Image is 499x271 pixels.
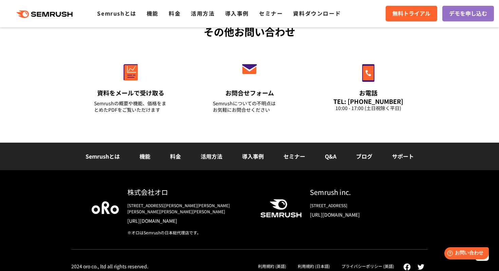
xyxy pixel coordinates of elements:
[332,105,405,111] div: 10:00 - 17:00 (土日祝除く平日)
[283,152,305,160] a: セミナー
[293,9,341,17] a: 資料ダウンロード
[386,6,437,21] a: 無料トライアル
[225,9,249,17] a: 導入事例
[191,9,215,17] a: 活用方法
[199,50,300,122] a: お問合せフォーム Semrushについての不明点はお気軽にお問合せください
[310,187,407,197] div: Semrush inc.
[325,152,336,160] a: Q&A
[94,100,167,113] div: Semrushの概要や機能、価格をまとめたPDFをご覧いただけます
[169,9,181,17] a: 料金
[140,152,150,160] a: 機能
[213,100,286,113] div: Semrushについての不明点は お気軽にお問合せください
[332,89,405,97] div: お電話
[97,9,136,17] a: Semrushとは
[403,263,411,271] img: facebook
[449,9,487,18] span: デモを申し込む
[127,187,249,197] div: 株式会社オロ
[127,202,249,215] div: [STREET_ADDRESS][PERSON_NAME][PERSON_NAME][PERSON_NAME][PERSON_NAME][PERSON_NAME]
[392,9,430,18] span: 無料トライアル
[94,89,167,97] div: 資料をメールで受け取る
[213,89,286,97] div: お問合せフォーム
[170,152,181,160] a: 料金
[310,202,407,209] div: [STREET_ADDRESS]
[201,152,222,160] a: 活用方法
[92,201,119,214] img: oro company
[242,152,264,160] a: 導入事例
[356,152,372,160] a: ブログ
[71,263,148,269] div: 2024 oro co., ltd all rights reserved.
[258,263,286,269] a: 利用規約 (英語)
[442,6,494,21] a: デモを申し込む
[259,9,283,17] a: セミナー
[439,245,492,264] iframe: Help widget launcher
[127,230,249,236] div: ※オロはSemrushの日本総代理店です。
[86,152,120,160] a: Semrushとは
[80,50,182,122] a: 資料をメールで受け取る Semrushの概要や機能、価格をまとめたPDFをご覧いただけます
[127,217,249,224] a: [URL][DOMAIN_NAME]
[332,97,405,105] div: TEL: [PHONE_NUMBER]
[392,152,414,160] a: サポート
[418,264,424,270] img: twitter
[341,263,394,269] a: プライバシーポリシー (英語)
[310,211,407,218] a: [URL][DOMAIN_NAME]
[298,263,330,269] a: 利用規約 (日本語)
[147,9,159,17] a: 機能
[71,24,428,39] div: その他お問い合わせ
